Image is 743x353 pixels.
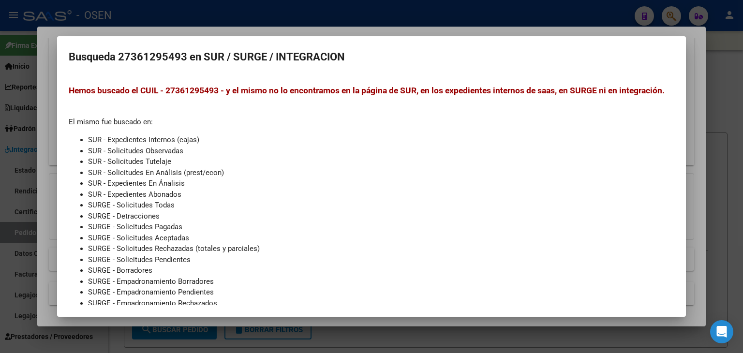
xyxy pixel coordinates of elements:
li: SURGE - Empadronamiento Pendientes [88,287,674,298]
li: SURGE - Solicitudes Todas [88,200,674,211]
li: SUR - Solicitudes Tutelaje [88,156,674,167]
li: SURGE - Solicitudes Pagadas [88,221,674,233]
li: SURGE - Empadronamiento Borradores [88,276,674,287]
li: SURGE - Solicitudes Aceptadas [88,233,674,244]
li: SUR - Expedientes En Ánalisis [88,178,674,189]
li: SURGE - Solicitudes Rechazadas (totales y parciales) [88,243,674,254]
div: Open Intercom Messenger [710,320,733,343]
h2: Busqueda 27361295493 en SUR / SURGE / INTEGRACION [69,48,674,66]
li: SURGE - Solicitudes Pendientes [88,254,674,265]
li: SURGE - Empadronamiento Rechazados [88,298,674,309]
li: SUR - Solicitudes Observadas [88,146,674,157]
li: SURGE - Detracciones [88,211,674,222]
li: SUR - Expedientes Abonados [88,189,674,200]
span: Hemos buscado el CUIL - 27361295493 - y el mismo no lo encontramos en la página de SUR, en los ex... [69,86,665,95]
li: SUR - Solicitudes En Análisis (prest/econ) [88,167,674,178]
li: SURGE - Borradores [88,265,674,276]
li: SUR - Expedientes Internos (cajas) [88,134,674,146]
